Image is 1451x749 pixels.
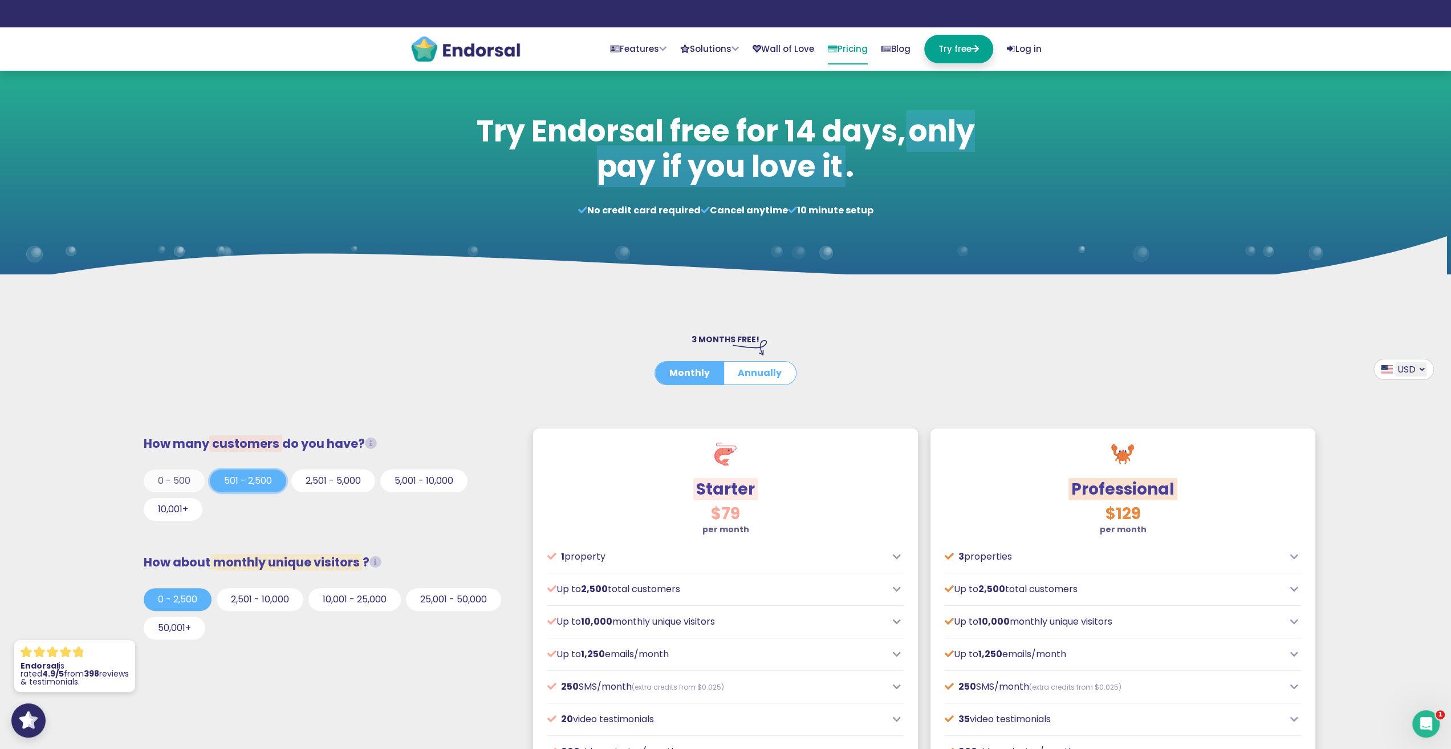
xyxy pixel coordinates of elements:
a: Try free [924,35,993,63]
button: 2,501 - 5,000 [291,469,375,492]
p: is rated from reviews & testimonials. [21,662,129,686]
span: 2,500 [978,582,1005,596]
span: 10,000 [978,615,1010,628]
p: Up to total customers [945,582,1284,596]
button: 0 - 500 [144,469,205,492]
button: Monthly [655,362,724,384]
button: 50,001+ [144,617,205,639]
span: (extra credits from $0.025) [1029,682,1121,692]
span: monthly unique visitors [210,554,363,570]
span: 35 [958,712,970,726]
button: 5,001 - 10,000 [380,469,468,492]
h3: How many do you have? [144,436,513,451]
img: shrimp.svg [714,443,737,465]
p: SMS/month [945,680,1284,694]
span: 1,250 [978,647,1002,661]
h1: Try Endorsal free for 14 days, . [470,114,981,185]
span: 250 [958,680,976,693]
button: 2,501 - 10,000 [217,588,303,611]
a: Features [610,35,666,63]
p: Up to emails/month [945,647,1284,661]
span: 1 [561,550,564,563]
i: Unique visitors that view our social proof tools (widgets, FOMO popups or Wall of Love) on your w... [369,556,381,568]
a: Solutions [680,35,739,63]
p: SMS/month [547,680,887,694]
a: Wall of Love [753,35,814,63]
strong: per month [1099,524,1146,535]
p: Up to monthly unique visitors [945,615,1284,629]
i: Total customers from whom you request testimonials/reviews. [365,438,377,450]
p: Up to monthly unique visitors [547,615,887,629]
p: properties [945,550,1284,564]
button: 10,001 - 25,000 [308,588,401,611]
img: arrow-right-down.svg [733,340,767,355]
img: endorsal-logo@2x.png [410,35,521,63]
span: $129 [1105,503,1140,525]
button: 0 - 2,500 [144,588,212,611]
span: 10,000 [581,615,612,628]
span: 1 [1436,710,1445,719]
span: $79 [711,503,740,525]
span: 20 [561,712,573,726]
p: Up to total customers [547,582,887,596]
strong: 398 [84,668,99,679]
span: 2,500 [581,582,608,596]
p: property [547,550,887,564]
span: (extra credits from $0.025) [632,682,724,692]
a: Pricing [828,35,868,64]
strong: Endorsal [21,660,59,671]
button: 501 - 2,500 [210,469,286,492]
img: crab.svg [1111,443,1134,465]
span: 250 [561,680,579,693]
p: No credit card required Cancel anytime 10 minute setup [470,204,981,217]
span: 3 MONTHS FREE! [692,334,759,345]
a: Log in [1007,35,1042,63]
p: video testimonials [547,712,887,726]
h3: How about ? [144,555,513,569]
p: Up to emails/month [547,647,887,661]
button: 10,001+ [144,498,202,521]
button: Annually [724,362,796,384]
strong: 4.9/5 [42,668,64,679]
p: video testimonials [945,712,1284,726]
span: Professional [1068,478,1177,500]
a: Blog [881,35,911,63]
button: 25,001 - 50,000 [406,588,501,611]
iframe: Intercom live chat [1412,710,1440,738]
span: 1,250 [581,647,605,661]
span: 3 [958,550,964,563]
span: Starter [693,478,758,500]
span: customers [209,435,282,452]
strong: per month [702,524,749,535]
span: only pay if you love it [597,110,975,187]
